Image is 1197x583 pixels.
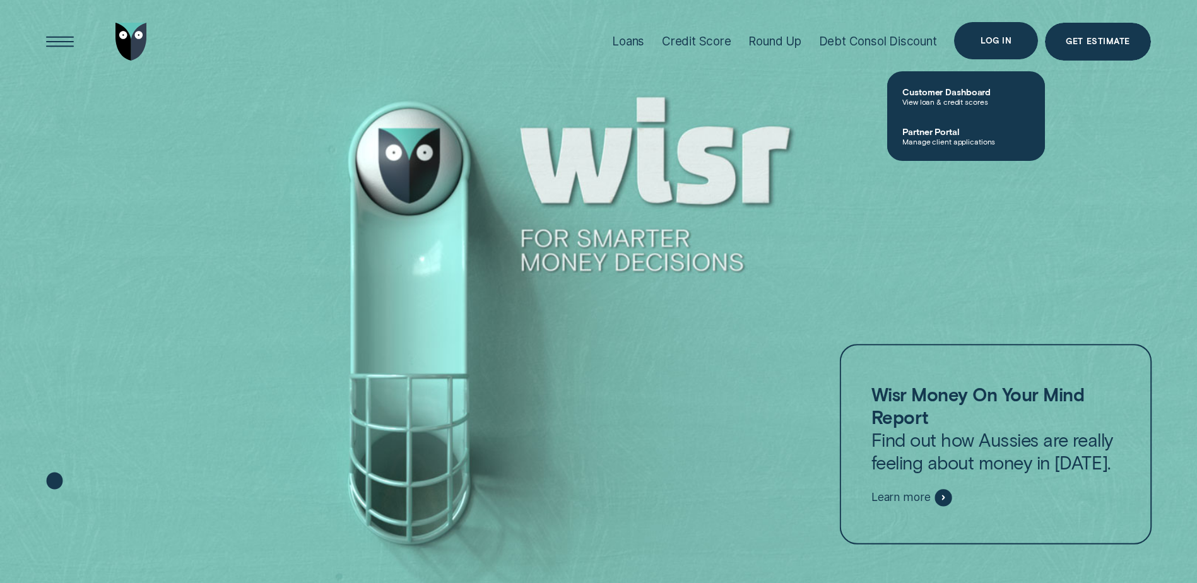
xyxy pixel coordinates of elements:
[871,383,1083,428] strong: Wisr Money On Your Mind Report
[839,344,1152,545] a: Wisr Money On Your Mind ReportFind out how Aussies are really feeling about money in [DATE].Learn...
[887,116,1045,156] a: Partner PortalManage client applications
[662,34,731,49] div: Credit Score
[902,97,1030,106] span: View loan & credit scores
[902,126,1030,137] span: Partner Portal
[819,34,937,49] div: Debt Consol Discount
[981,37,1011,45] div: Log in
[871,383,1120,474] p: Find out how Aussies are really feeling about money in [DATE].
[902,137,1030,146] span: Manage client applications
[871,491,930,505] span: Learn more
[902,86,1030,97] span: Customer Dashboard
[1045,23,1151,61] a: Get Estimate
[887,76,1045,116] a: Customer DashboardView loan & credit scores
[954,22,1038,60] button: Log in
[41,23,79,61] button: Open Menu
[115,23,147,61] img: Wisr
[612,34,644,49] div: Loans
[748,34,801,49] div: Round Up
